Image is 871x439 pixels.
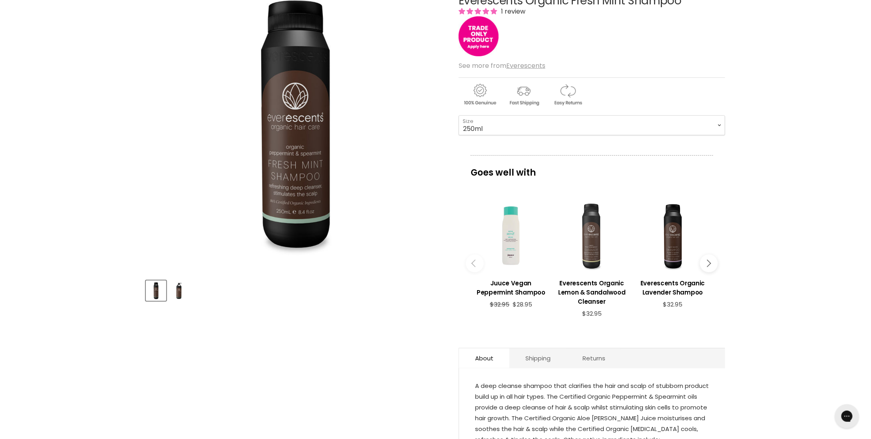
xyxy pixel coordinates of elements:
img: returns.gif [547,83,589,107]
a: About [459,348,509,368]
h3: Juuce Vegan Peppermint Shampoo [475,279,547,297]
button: Everescents Organic Fresh Mint Shampoo [146,281,166,301]
span: 1 review [499,7,525,16]
img: tradeonly_small.jpg [459,16,499,56]
img: Everescents Organic Fresh Mint Shampoo [169,281,188,300]
div: Product thumbnails [145,278,445,301]
h3: Everescents Organic Lavender Shampoo [636,279,709,297]
a: Everescents [506,61,545,70]
h3: Everescents Organic Lemon & Sandalwood Cleanser [555,279,628,306]
span: $28.95 [513,300,532,308]
a: View product:Everescents Organic Lemon & Sandalwood Cleanser [555,273,628,310]
a: View product:Everescents Organic Lavender Shampoo [636,273,709,301]
iframe: Gorgias live chat messenger [831,401,863,431]
img: genuine.gif [459,83,501,107]
a: View product:Juuce Vegan Peppermint Shampoo [475,273,547,301]
p: Goes well with [471,155,713,182]
span: $32.95 [663,300,682,308]
a: Shipping [509,348,567,368]
img: Everescents Organic Fresh Mint Shampoo [147,281,165,300]
img: shipping.gif [503,83,545,107]
span: 5.00 stars [459,7,499,16]
span: See more from [459,61,545,70]
span: $32.95 [582,309,602,318]
span: $32.95 [490,300,509,308]
button: Everescents Organic Fresh Mint Shampoo [169,281,189,301]
a: Returns [567,348,621,368]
